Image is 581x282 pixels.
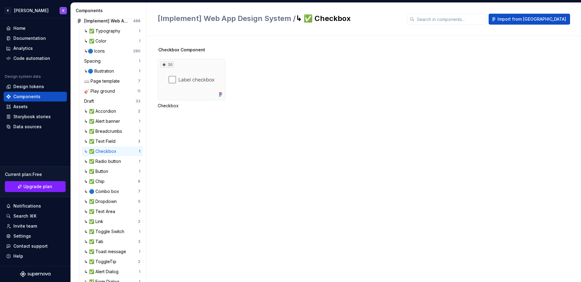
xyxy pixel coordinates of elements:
[84,249,129,255] div: ↳ ✅ Toast message
[82,76,143,86] a: 📖 Page template7
[82,227,143,236] a: ↳ ✅ Toggle Switch1
[82,257,143,267] a: ↳ ✅ ToggleTip2
[4,82,67,91] a: Design tokens
[82,187,143,196] a: ↳ 🔵 Combo box7
[84,98,96,104] div: Draft
[158,14,296,23] span: [Implement] Web App Design System /
[139,269,140,274] div: 1
[139,249,140,254] div: 1
[82,46,143,56] a: ↳🔵 Icons290
[82,106,143,116] a: ↳ ✅ Accordion2
[13,35,46,41] div: Documentation
[158,103,225,109] div: Checkbox
[84,48,107,54] div: ↳🔵 Icons
[82,36,143,46] a: ↳ ✅ Color1
[4,201,67,211] button: Notifications
[4,7,12,14] div: K
[4,53,67,63] a: Code automation
[82,116,143,126] a: ↳ ✅ Alert banner1
[4,211,67,221] button: Search ⌘K
[84,28,123,34] div: ↳ ✅ Typography
[138,239,140,244] div: 3
[5,171,66,177] div: Current plan : Free
[5,74,41,79] div: Design system data
[14,8,49,14] div: [PERSON_NAME]
[138,109,140,114] div: 2
[138,219,140,224] div: 2
[20,271,50,277] a: Supernova Logo
[84,128,125,134] div: ↳ ✅ Breadcrumbs
[82,96,143,106] a: Draft33
[84,118,122,124] div: ↳ ✅ Alert banner
[138,189,140,194] div: 7
[13,55,50,61] div: Code automation
[84,229,127,235] div: ↳ ✅ Toggle Switch
[139,69,140,74] div: 1
[13,223,37,229] div: Invite team
[13,253,23,259] div: Help
[4,33,67,43] a: Documentation
[139,59,140,64] div: 1
[497,16,566,22] span: Import from [GEOGRAPHIC_DATA]
[4,112,67,122] a: Storybook stories
[84,88,117,94] div: 🎸 Play ground
[84,259,119,265] div: ↳ ✅ ToggleTip
[84,78,122,84] div: 📖 Page template
[139,29,140,33] div: 1
[84,198,119,205] div: ↳ ✅ Dropdown
[84,168,111,174] div: ↳ ✅ Button
[84,68,116,74] div: ↳🔵 Illustration
[84,188,122,194] div: ↳ 🔵 Combo box
[82,126,143,136] a: ↳ ✅ Breadcrumbs1
[82,66,143,76] a: ↳🔵 Illustration1
[13,104,28,110] div: Assets
[13,84,44,90] div: Design tokens
[84,218,106,225] div: ↳ ✅ Link
[139,209,140,214] div: 1
[84,18,129,24] div: [Implement] Web App Design System
[4,102,67,112] a: Assets
[82,156,143,166] a: ↳ ✅ Radio button1
[138,259,140,264] div: 2
[62,8,64,13] div: K
[5,181,66,192] a: Upgrade plan
[84,58,103,64] div: Spacing
[4,23,67,33] a: Home
[13,45,33,51] div: Analytics
[139,159,140,164] div: 1
[1,4,69,17] button: K[PERSON_NAME]K
[138,199,140,204] div: 5
[23,184,52,190] span: Upgrade plan
[158,47,205,53] span: Checkbox Component
[158,59,225,109] div: 30Checkbox
[82,26,143,36] a: ↳ ✅ Typography1
[133,49,140,53] div: 290
[13,243,48,249] div: Contact support
[82,86,143,96] a: 🎸 Play ground11
[158,14,400,23] h2: ↳ ✅ Checkbox
[4,122,67,132] a: Data sources
[136,99,140,104] div: 33
[139,169,140,174] div: 1
[13,203,41,209] div: Notifications
[13,124,42,130] div: Data sources
[13,25,26,31] div: Home
[82,237,143,246] a: ↳ ✅ Tab3
[133,19,140,23] div: 488
[82,247,143,256] a: ↳ ✅ Toast message1
[84,208,118,215] div: ↳ ✅ Text Area
[160,62,174,68] div: 30
[82,136,143,146] a: ↳ ✅ Text Field3
[4,43,67,53] a: Analytics
[138,79,140,84] div: 7
[138,179,140,184] div: 6
[74,16,143,26] a: [Implement] Web App Design System488
[4,92,67,101] a: Components
[82,167,143,176] a: ↳ ✅ Button1
[84,138,118,144] div: ↳ ✅ Text Field
[4,231,67,241] a: Settings
[82,197,143,206] a: ↳ ✅ Dropdown5
[13,233,31,239] div: Settings
[4,241,67,251] button: Contact support
[13,213,36,219] div: Search ⌘K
